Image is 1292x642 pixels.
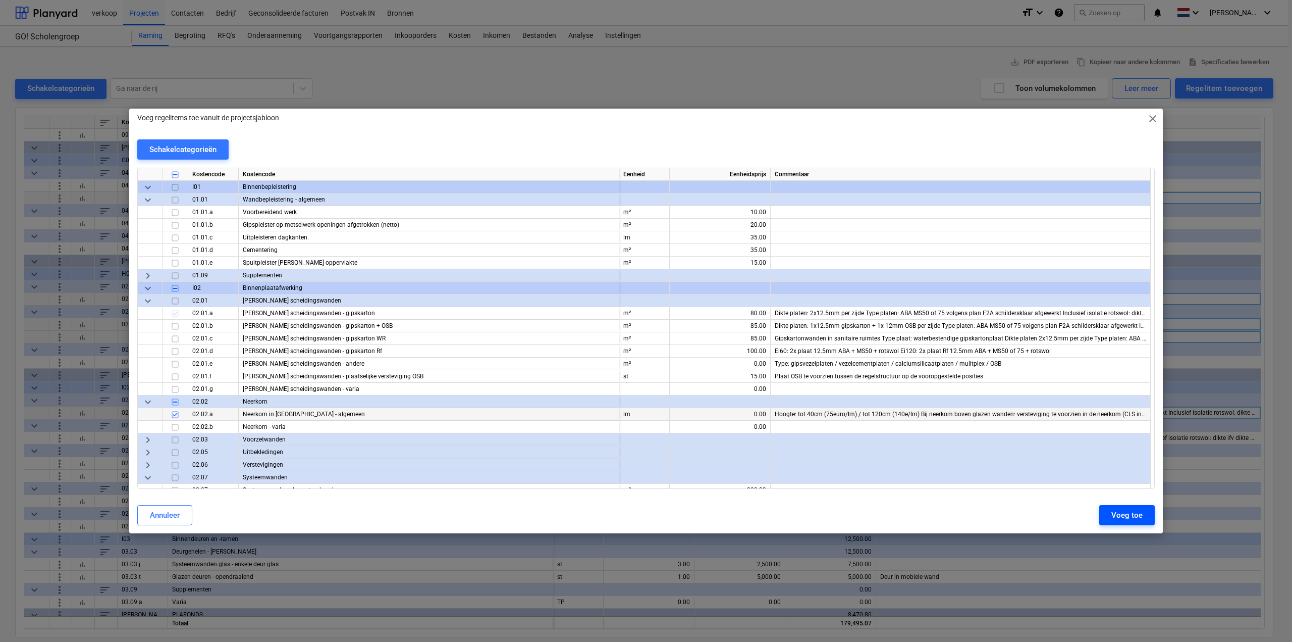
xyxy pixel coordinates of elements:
span: keyboard_arrow_right [142,459,154,471]
div: Kostencode [188,168,239,181]
div: 01.01.d [188,244,239,257]
span: close [1147,113,1159,125]
div: 01.01.a [188,206,239,219]
div: Spuitpleister [PERSON_NAME] oppervlakte [239,257,619,269]
div: 02.07.a [188,484,239,497]
div: 100.00 [674,345,766,358]
div: Gipspleister op metselwerk openingen afgetrokken (netto) [239,219,619,231]
div: Gipskartonwanden in sanitaire ruimtes Type plaat: waterbestendige gipskartonplaat Dikte platen 2x... [771,332,1151,345]
span: keyboard_arrow_down [142,194,154,206]
div: Type: gipsvezelplaten / vezelcementplaten / calciumsilicaatplaten / mulitplex / OSB [771,358,1151,370]
div: [PERSON_NAME] scheidingswanden - gipskarton Rf [239,345,619,358]
div: Systeemwanden glas - standaard [239,484,619,497]
div: Systeemwanden [239,471,619,484]
button: Schakelcategorieën [137,139,229,160]
div: m² [619,320,670,332]
span: keyboard_arrow_down [142,396,154,408]
div: 02.05 [188,446,239,459]
div: st [619,370,670,383]
div: 02.01.f [188,370,239,383]
div: Neerkom [239,396,619,408]
div: [PERSON_NAME] scheidingswanden - plaatselijke versteviging OSB [239,370,619,383]
div: 01.09 [188,269,239,282]
div: 02.01.a [188,307,239,320]
span: keyboard_arrow_down [142,181,154,193]
div: 0.00 [674,383,766,396]
span: keyboard_arrow_down [142,472,154,484]
button: Voeg toe [1099,505,1155,525]
div: 15.00 [674,257,766,269]
div: Dikte platen: 2x12.5mm per zijde Type platen: ABA MS50 of 75 volgens plan F2A schildersklaar afge... [771,307,1151,320]
div: 20.00 [674,219,766,231]
div: Commentaar [771,168,1151,181]
div: Kostencode [239,168,619,181]
div: Supplementen [239,269,619,282]
div: Annuleer [150,509,180,522]
div: Voorzetwanden [239,433,619,446]
div: I01 [188,181,239,193]
div: Cementering [239,244,619,257]
div: 02.07 [188,471,239,484]
div: [PERSON_NAME] scheidingswanden - varia [239,383,619,396]
div: Wandbepleistering - algemeen [239,193,619,206]
span: keyboard_arrow_down [142,282,154,294]
div: 02.01.e [188,358,239,370]
div: m² [619,332,670,345]
div: Dikte platen: 1x12.5mm gipskarton + 1x 12mm OSB per zijde Type platen: ABA MS50 of 75 volgens pla... [771,320,1151,332]
div: m² [619,206,670,219]
p: Voeg regelitems toe vanuit de projectsjabloon [137,113,279,123]
div: 01.01.c [188,231,239,244]
div: m² [619,244,670,257]
div: I02 [188,282,239,294]
div: m² [619,345,670,358]
div: 02.03 [188,433,239,446]
div: 01.01.b [188,219,239,231]
span: keyboard_arrow_right [142,447,154,459]
div: Ei60: 2x plaat 12.5mm ABA + MS50 + rotswol Ei120: 2x plaat Rf 12.5mm ABA + MS50 of 75 + rotswol [771,345,1151,358]
div: m² [619,358,670,370]
div: lm [619,408,670,421]
div: 200.00 [674,484,766,497]
div: 0.00 [674,421,766,433]
div: 02.01.b [188,320,239,332]
div: Neerkom - varia [239,421,619,433]
div: 85.00 [674,332,766,345]
div: 02.06 [188,459,239,471]
div: 35.00 [674,244,766,257]
div: 01.01.e [188,257,239,269]
div: Schakelcategorieën [149,143,217,156]
div: Binnenbepleistering [239,181,619,193]
div: 02.01.c [188,332,239,345]
div: Plaat OSB te voorzien tussen de regelstructuur op de vooropgestelde posities [771,370,1151,383]
div: m² [619,484,670,497]
div: Eenheidsprijs [670,168,771,181]
div: Binnenplaatafwerking [239,282,619,294]
div: 10.00 [674,206,766,219]
div: 02.02.b [188,421,239,433]
div: 85.00 [674,320,766,332]
span: keyboard_arrow_down [142,295,154,307]
div: m² [619,307,670,320]
button: Annuleer [137,505,192,525]
div: 02.01.d [188,345,239,358]
div: [PERSON_NAME] scheidingswanden - andere [239,358,619,370]
div: 02.01.g [188,383,239,396]
div: m² [619,219,670,231]
div: Eenheid [619,168,670,181]
div: Hoogte: tot 40cm (75euro/lm) / tot 120cm (140e/lm) Bij neerkom boven glazen wanden: versteviging ... [771,408,1151,421]
span: keyboard_arrow_right [142,270,154,282]
div: [PERSON_NAME] scheidingswanden - gipskarton WR [239,332,619,345]
div: Uitbekledingen [239,446,619,459]
div: 01.01 [188,193,239,206]
div: Voorbereidend werk [239,206,619,219]
div: 80.00 [674,307,766,320]
div: m² [619,257,670,269]
div: 0.00 [674,358,766,370]
div: 02.02 [188,396,239,408]
div: 02.01 [188,294,239,307]
div: [PERSON_NAME] scheidingswanden - gipskarton + OSB [239,320,619,332]
div: Uitpleisteren dagkanten. [239,231,619,244]
div: Neerkom in [GEOGRAPHIC_DATA] - algemeen [239,408,619,421]
div: lm [619,231,670,244]
div: Verstevigingen [239,459,619,471]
